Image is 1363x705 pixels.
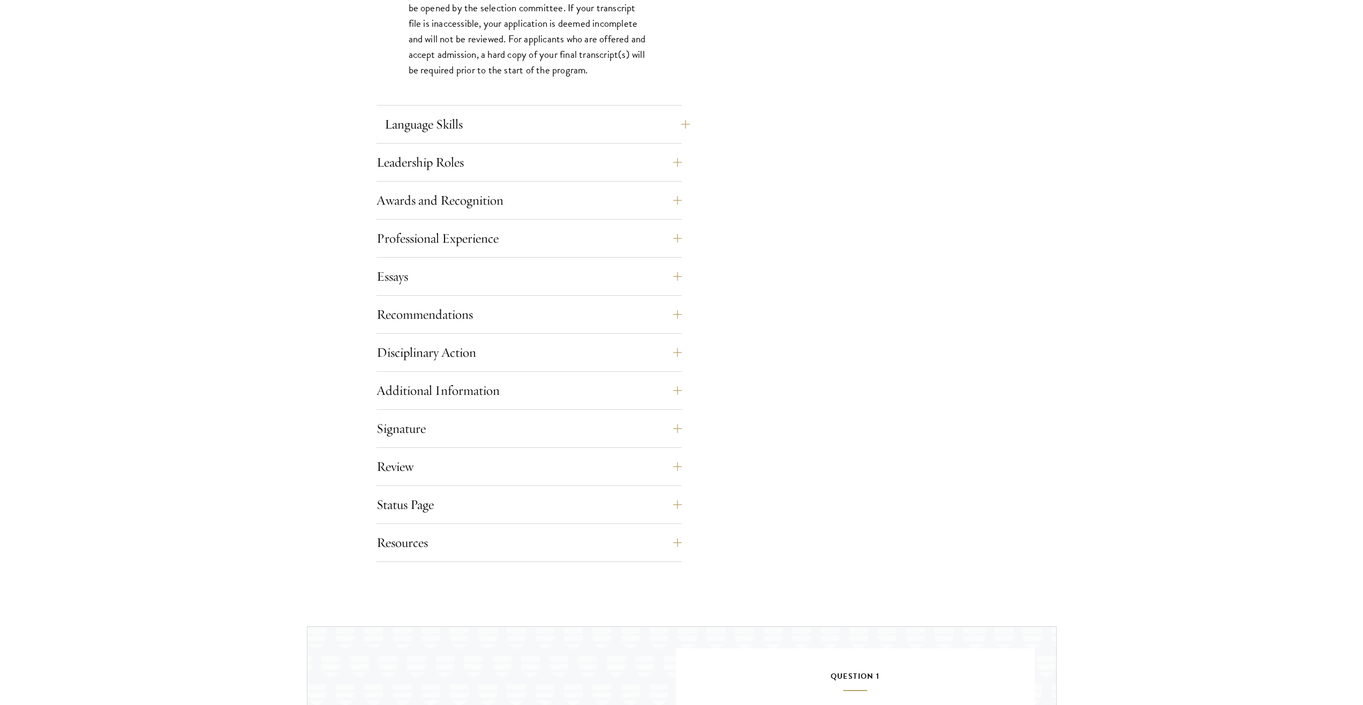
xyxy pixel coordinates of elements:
[708,670,1003,691] h5: Question 1
[376,264,682,289] button: Essays
[376,378,682,403] button: Additional Information
[376,302,682,327] button: Recommendations
[376,187,682,213] button: Awards and Recognition
[376,226,682,251] button: Professional Experience
[376,492,682,517] button: Status Page
[376,454,682,479] button: Review
[376,530,682,556] button: Resources
[385,111,690,137] button: Language Skills
[376,340,682,365] button: Disciplinary Action
[376,149,682,175] button: Leadership Roles
[376,416,682,441] button: Signature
